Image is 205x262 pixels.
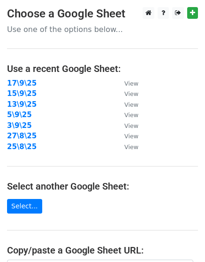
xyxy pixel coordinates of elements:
[124,122,138,129] small: View
[124,111,138,119] small: View
[115,100,138,109] a: View
[7,132,37,140] a: 27\8\25
[124,101,138,108] small: View
[124,133,138,140] small: View
[7,7,198,21] h3: Choose a Google Sheet
[115,111,138,119] a: View
[124,90,138,97] small: View
[7,89,37,98] a: 15\9\25
[7,63,198,74] h4: Use a recent Google Sheet:
[115,89,138,98] a: View
[115,143,138,151] a: View
[7,100,37,109] a: 13\9\25
[7,143,37,151] a: 25\8\25
[115,132,138,140] a: View
[7,245,198,256] h4: Copy/paste a Google Sheet URL:
[7,111,32,119] a: 5\9\25
[115,121,138,130] a: View
[7,199,42,214] a: Select...
[124,143,138,151] small: View
[7,121,32,130] a: 3\9\25
[7,24,198,34] p: Use one of the options below...
[124,80,138,87] small: View
[7,181,198,192] h4: Select another Google Sheet:
[115,79,138,87] a: View
[7,79,37,87] a: 17\9\25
